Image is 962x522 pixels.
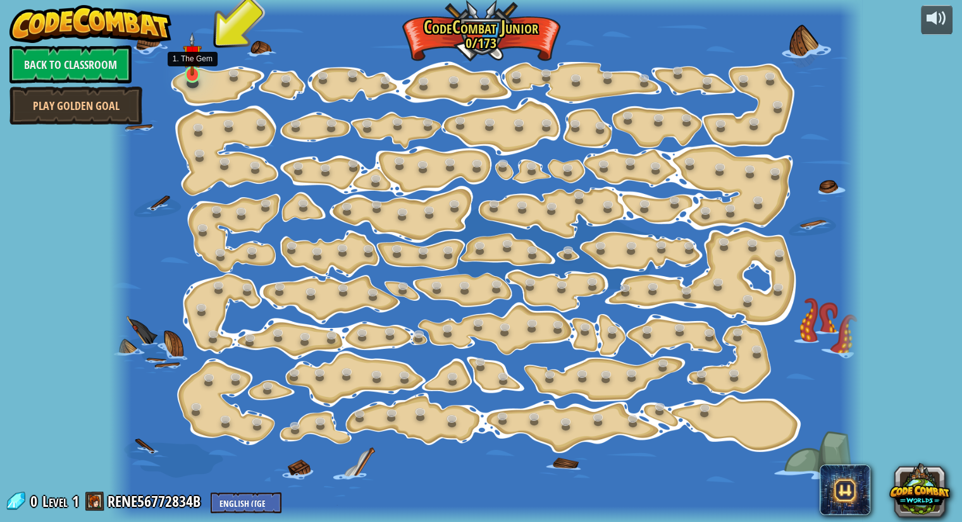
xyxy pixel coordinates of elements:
[30,491,41,511] span: 0
[9,87,142,124] a: Play Golden Goal
[9,46,132,83] a: Back to Classroom
[42,491,68,512] span: Level
[9,5,171,43] img: CodeCombat - Learn how to code by playing a game
[108,491,204,511] a: RENE56772834B
[72,491,79,511] span: 1
[183,32,202,76] img: level-banner-unstarted.png
[921,5,953,35] button: Adjust volume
